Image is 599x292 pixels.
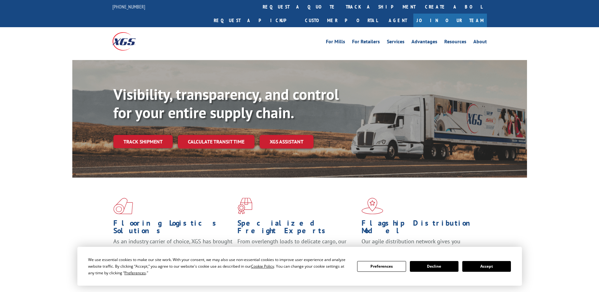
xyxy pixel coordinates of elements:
span: As an industry carrier of choice, XGS has brought innovation and dedication to flooring logistics... [113,238,232,260]
a: For Retailers [352,39,380,46]
span: Preferences [124,270,146,276]
a: Request a pickup [209,14,300,27]
div: Cookie Consent Prompt [77,247,522,286]
div: We use essential cookies to make our site work. With your consent, we may also use non-essential ... [88,256,350,276]
a: Resources [444,39,466,46]
a: Calculate transit time [178,135,255,149]
a: Agent [382,14,413,27]
a: Advantages [411,39,437,46]
a: Customer Portal [300,14,382,27]
span: Our agile distribution network gives you nationwide inventory management on demand. [362,238,478,252]
img: xgs-icon-flagship-distribution-model-red [362,198,383,214]
a: For Mills [326,39,345,46]
button: Preferences [357,261,406,272]
a: Track shipment [113,135,173,148]
h1: Specialized Freight Experts [237,219,357,238]
h1: Flooring Logistics Solutions [113,219,233,238]
p: From overlength loads to delicate cargo, our experienced staff knows the best way to move your fr... [237,238,357,266]
button: Decline [410,261,458,272]
a: XGS ASSISTANT [260,135,314,149]
b: Visibility, transparency, and control for your entire supply chain. [113,84,339,122]
button: Accept [462,261,511,272]
h1: Flagship Distribution Model [362,219,481,238]
a: About [473,39,487,46]
a: Services [387,39,404,46]
span: Cookie Policy [251,264,274,269]
a: [PHONE_NUMBER] [112,3,145,10]
a: Join Our Team [413,14,487,27]
img: xgs-icon-focused-on-flooring-red [237,198,252,214]
img: xgs-icon-total-supply-chain-intelligence-red [113,198,133,214]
